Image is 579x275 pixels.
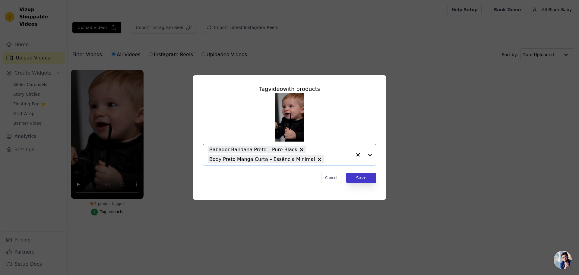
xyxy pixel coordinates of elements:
img: tn-3be06e99a9d4473b9e1afb0a7d57f43c.png [275,93,304,142]
button: Save [346,173,376,183]
div: Tag video with products [203,85,376,93]
span: Body Preto Manga Curta – Essência Minimal [209,155,315,163]
a: Open chat [554,251,572,269]
button: Cancel [321,173,341,183]
span: Babador Bandana Preto – Pure Black [209,146,297,153]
